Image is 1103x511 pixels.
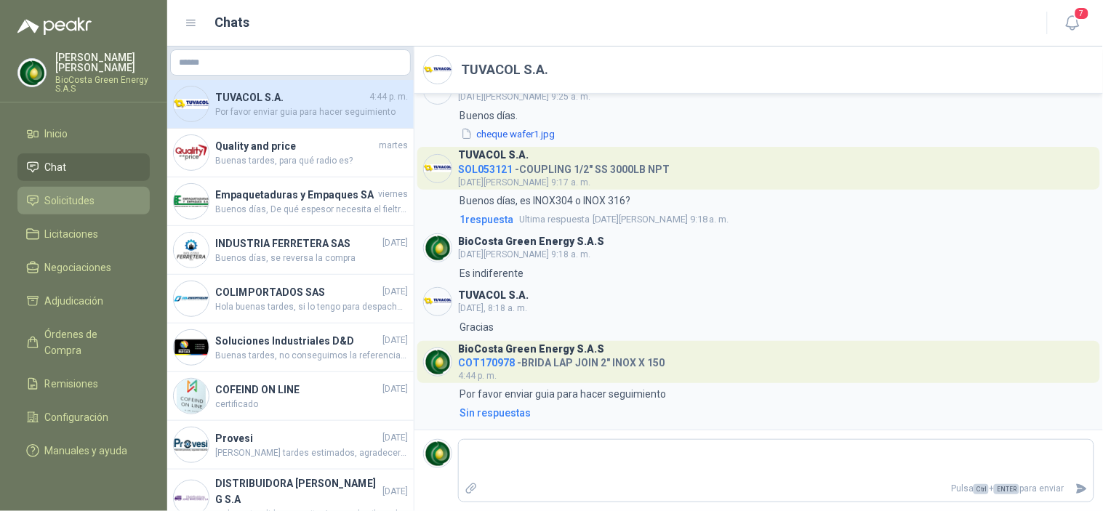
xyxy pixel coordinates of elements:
[45,409,109,425] span: Configuración
[1074,7,1090,20] span: 7
[369,90,408,104] span: 4:44 p. m.
[458,371,497,381] span: 4:44 p. m.
[382,236,408,250] span: [DATE]
[215,138,376,154] h4: Quality and price
[215,382,380,398] h4: COFEIND ON LINE
[215,154,408,168] span: Buenas tardes, para qué radio es?
[424,348,452,376] img: Company Logo
[17,370,150,398] a: Remisiones
[167,372,414,421] a: Company LogoCOFEIND ON LINE[DATE]certificado
[17,321,150,364] a: Órdenes de Compra
[460,265,524,281] p: Es indiferente
[457,212,1094,228] a: 1respuestaUltima respuesta[DATE][PERSON_NAME] 9:18 a. m.
[174,184,209,219] img: Company Logo
[174,427,209,462] img: Company Logo
[17,187,150,214] a: Solicitudes
[215,430,380,446] h4: Provesi
[458,238,604,246] h3: BioCosta Green Energy S.A.S
[167,421,414,470] a: Company LogoProvesi[DATE][PERSON_NAME] tardes estimados, agradecería su ayuda con los comentarios...
[215,89,366,105] h4: TUVACOL S.A.
[460,126,556,142] button: cheque wafer1.jpg
[460,108,556,124] p: Buenos días.
[458,164,513,175] span: SOL053121
[17,120,150,148] a: Inicio
[460,193,630,209] p: Buenos días, es INOX304 o INOX 316?
[424,155,452,182] img: Company Logo
[215,105,408,119] span: Por favor enviar guia para hacer seguimiento
[17,403,150,431] a: Configuración
[167,177,414,226] a: Company LogoEmpaquetaduras y Empaques SAviernesBuenos días, De qué espesor necesita el fieltro?
[460,212,513,228] span: 1 respuesta
[215,300,408,314] span: Hola buenas tardes, si lo tengo para despachar por transportadora el día [PERSON_NAME][DATE], y e...
[174,379,209,414] img: Company Logo
[17,254,150,281] a: Negociaciones
[215,475,380,507] h4: DISTRIBUIDORA [PERSON_NAME] G S.A
[424,56,452,84] img: Company Logo
[45,376,99,392] span: Remisiones
[215,203,408,217] span: Buenos días, De qué espesor necesita el fieltro?
[459,476,484,502] label: Adjuntar archivos
[45,259,112,275] span: Negociaciones
[18,59,46,86] img: Company Logo
[460,386,666,402] p: Por favor enviar guia para hacer seguimiento
[458,92,590,102] span: [DATE][PERSON_NAME] 9:25 a. m.
[461,60,548,80] h2: TUVACOL S.A.
[424,234,452,262] img: Company Logo
[519,212,590,227] span: Ultima respuesta
[174,233,209,267] img: Company Logo
[17,153,150,181] a: Chat
[215,12,250,33] h1: Chats
[424,440,452,467] img: Company Logo
[215,236,380,252] h4: INDUSTRIA FERRETERA SAS
[382,382,408,396] span: [DATE]
[174,86,209,121] img: Company Logo
[458,291,529,299] h3: TUVACOL S.A.
[215,284,380,300] h4: COLIMPORTADOS SAS
[55,76,150,93] p: BioCosta Green Energy S.A.S
[458,177,590,188] span: [DATE][PERSON_NAME] 9:17 a. m.
[215,398,408,411] span: certificado
[1070,476,1094,502] button: Enviar
[1059,10,1086,36] button: 7
[45,443,128,459] span: Manuales y ayuda
[17,287,150,315] a: Adjudicación
[458,160,670,174] h4: - COUPLING 1/2" SS 3000LB NPT
[17,220,150,248] a: Licitaciones
[457,405,1094,421] a: Sin respuestas
[382,485,408,499] span: [DATE]
[45,326,136,358] span: Órdenes de Compra
[17,437,150,464] a: Manuales y ayuda
[458,303,527,313] span: [DATE], 8:18 a. m.
[424,288,452,315] img: Company Logo
[45,193,95,209] span: Solicitudes
[45,159,67,175] span: Chat
[45,126,68,142] span: Inicio
[45,226,99,242] span: Licitaciones
[45,293,104,309] span: Adjudicación
[458,353,665,367] h4: - BRIDA LAP JOIN 2" INOX X 150
[460,405,531,421] div: Sin respuestas
[519,212,729,227] span: [DATE][PERSON_NAME] 9:18 a. m.
[215,252,408,265] span: Buenos días, se reversa la compra
[379,139,408,153] span: martes
[215,349,408,363] span: Buenas tardes, no conseguimos la referencia de la pulidora adjunto foto de herramienta. Por favor...
[484,476,1070,502] p: Pulsa + para enviar
[215,187,375,203] h4: Empaquetaduras y Empaques SA
[174,135,209,170] img: Company Logo
[174,281,209,316] img: Company Logo
[167,226,414,275] a: Company LogoINDUSTRIA FERRETERA SAS[DATE]Buenos días, se reversa la compra
[174,330,209,365] img: Company Logo
[215,446,408,460] span: [PERSON_NAME] tardes estimados, agradecería su ayuda con los comentarios acerca de esta devolució...
[974,484,989,494] span: Ctrl
[994,484,1019,494] span: ENTER
[382,285,408,299] span: [DATE]
[460,319,494,335] p: Gracias
[55,52,150,73] p: [PERSON_NAME] [PERSON_NAME]
[215,333,380,349] h4: Soluciones Industriales D&D
[167,275,414,323] a: Company LogoCOLIMPORTADOS SAS[DATE]Hola buenas tardes, si lo tengo para despachar por transportad...
[458,357,515,369] span: COT170978
[167,323,414,372] a: Company LogoSoluciones Industriales D&D[DATE]Buenas tardes, no conseguimos la referencia de la pu...
[458,249,590,259] span: [DATE][PERSON_NAME] 9:18 a. m.
[382,431,408,445] span: [DATE]
[458,345,604,353] h3: BioCosta Green Energy S.A.S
